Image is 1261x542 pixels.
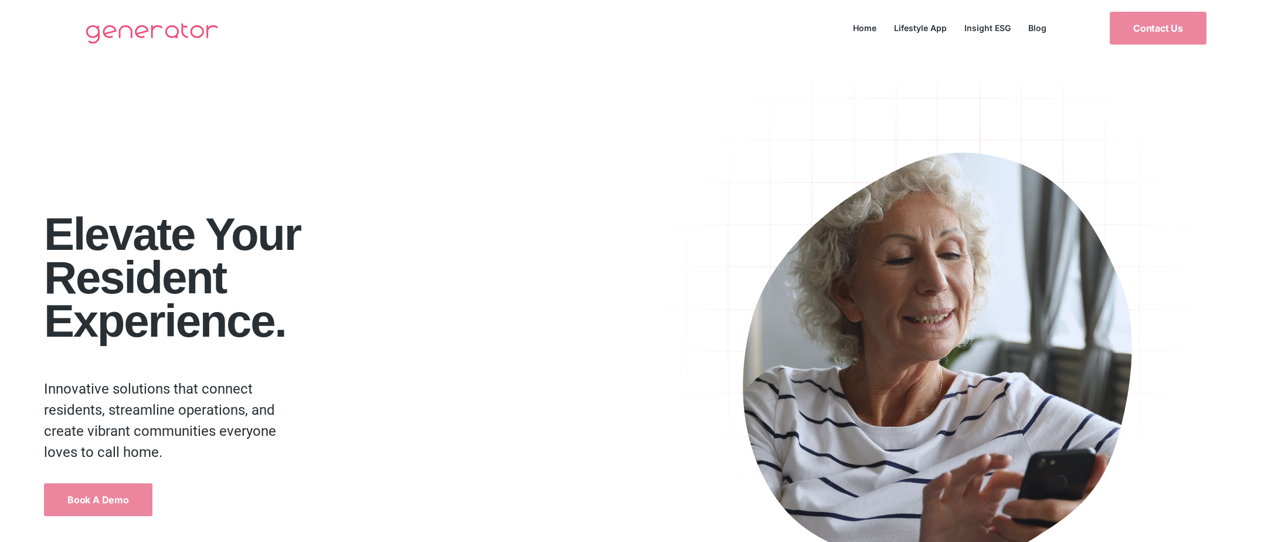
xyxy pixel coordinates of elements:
a: Blog [1019,20,1055,36]
nav: Menu [844,20,1055,36]
a: Contact Us [1110,12,1206,45]
a: Book a Demo [44,483,152,516]
a: Home [844,20,885,36]
a: Insight ESG [956,20,1019,36]
span: Contact Us [1133,23,1183,33]
h2: Elevate your Resident Experience. [44,212,647,343]
span: Book a Demo [67,495,129,504]
a: Lifestyle App [885,20,956,36]
p: Innovative solutions that connect residents, streamline operations, and create vibrant communitie... [44,378,297,463]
